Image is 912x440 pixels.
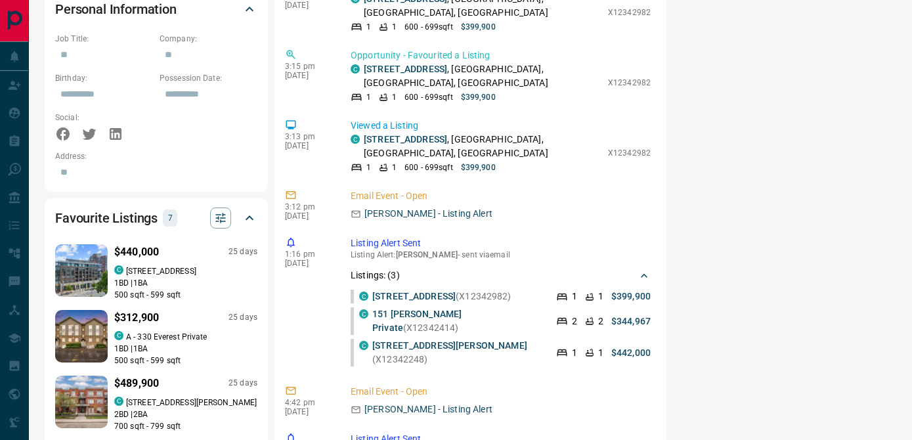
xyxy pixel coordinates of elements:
p: 600 - 699 sqft [404,162,452,173]
p: 500 sqft - 599 sqft [114,289,257,301]
p: [PERSON_NAME] - Listing Alert [364,403,492,416]
div: Listings: (3) [351,263,651,288]
p: 3:15 pm [285,62,331,71]
p: [DATE] [285,1,331,10]
p: Social: [55,112,153,123]
p: (X12342414) [372,307,543,335]
p: 1 [366,91,371,103]
p: [DATE] [285,141,331,150]
p: 600 - 699 sqft [404,21,452,33]
a: 151 [PERSON_NAME] Private [372,309,462,333]
div: condos.ca [351,135,360,144]
p: 600 - 699 sqft [404,91,452,103]
p: Listings: ( 3 ) [351,269,400,282]
img: Favourited listing [39,376,123,428]
p: 2 [598,315,603,328]
p: $312,900 [114,310,159,326]
p: Opportunity - Favourited a Listing [351,49,651,62]
p: (X12342982) [372,290,511,303]
a: Favourited listing$489,90025 dayscondos.ca[STREET_ADDRESS][PERSON_NAME]2BD |2BA700 sqft - 799 sqft [55,373,257,432]
p: 1 [366,162,371,173]
p: Job Title: [55,33,153,45]
p: $344,967 [611,315,651,328]
p: 1 [598,290,603,303]
a: [STREET_ADDRESS][PERSON_NAME] [372,340,527,351]
p: $399,900 [461,21,496,33]
p: 2 BD | 2 BA [114,408,257,420]
p: $440,000 [114,244,159,260]
img: Favourited listing [46,244,116,297]
p: Address: [55,150,257,162]
p: [PERSON_NAME] - Listing Alert [364,207,492,221]
p: 1:16 pm [285,250,331,259]
p: 2 [572,315,577,328]
a: [STREET_ADDRESS] [364,134,447,144]
img: Favourited listing [42,310,121,363]
p: 7 [167,211,173,225]
div: condos.ca [359,292,368,301]
p: 1 [572,346,577,360]
p: 3:13 pm [285,132,331,141]
h2: Favourite Listings [55,208,158,229]
p: (X12342248) [372,339,543,366]
p: 1 [392,21,397,33]
p: Birthday: [55,72,153,84]
div: condos.ca [114,397,123,406]
p: Viewed a Listing [351,119,651,133]
div: condos.ca [114,331,123,340]
p: Email Event - Open [351,385,651,399]
div: condos.ca [114,265,123,275]
p: $489,900 [114,376,159,391]
p: X12342982 [608,147,651,159]
p: [STREET_ADDRESS][PERSON_NAME] [126,397,257,408]
p: 25 days [228,312,257,323]
p: 1 [598,346,603,360]
p: Possession Date: [160,72,257,84]
p: 25 days [228,246,257,257]
p: , [GEOGRAPHIC_DATA], [GEOGRAPHIC_DATA], [GEOGRAPHIC_DATA] [364,62,601,90]
div: condos.ca [351,64,360,74]
p: $399,900 [461,162,496,173]
p: 1 [392,91,397,103]
p: Email Event - Open [351,189,651,203]
p: [DATE] [285,407,331,416]
p: 4:42 pm [285,398,331,407]
p: 1 [366,21,371,33]
p: Listing Alert Sent [351,236,651,250]
p: 1 BD | 1 BA [114,277,257,289]
span: [PERSON_NAME] [396,250,458,259]
p: 1 [572,290,577,303]
p: 700 sqft - 799 sqft [114,420,257,432]
p: [DATE] [285,259,331,268]
p: $399,900 [611,290,651,303]
p: , [GEOGRAPHIC_DATA], [GEOGRAPHIC_DATA], [GEOGRAPHIC_DATA] [364,133,601,160]
p: 1 BD | 1 BA [114,343,257,355]
p: X12342982 [608,77,651,89]
a: [STREET_ADDRESS] [372,291,456,301]
p: 1 [392,162,397,173]
a: Favourited listing$440,00025 dayscondos.ca[STREET_ADDRESS]1BD |1BA500 sqft - 599 sqft [55,242,257,301]
p: 25 days [228,378,257,389]
p: $442,000 [611,346,651,360]
p: A - 330 Everest Private [126,331,207,343]
p: 3:12 pm [285,202,331,211]
p: [DATE] [285,211,331,221]
p: $399,900 [461,91,496,103]
p: [DATE] [285,71,331,80]
a: Favourited listing$312,90025 dayscondos.caA - 330 Everest Private1BD |1BA500 sqft - 599 sqft [55,307,257,366]
p: 500 sqft - 599 sqft [114,355,257,366]
p: X12342982 [608,7,651,18]
p: Company: [160,33,257,45]
div: condos.ca [359,341,368,350]
p: Listing Alert : - sent via email [351,250,651,259]
div: Favourite Listings7 [55,202,257,234]
div: condos.ca [359,309,368,319]
p: [STREET_ADDRESS] [126,265,196,277]
a: [STREET_ADDRESS] [364,64,447,74]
